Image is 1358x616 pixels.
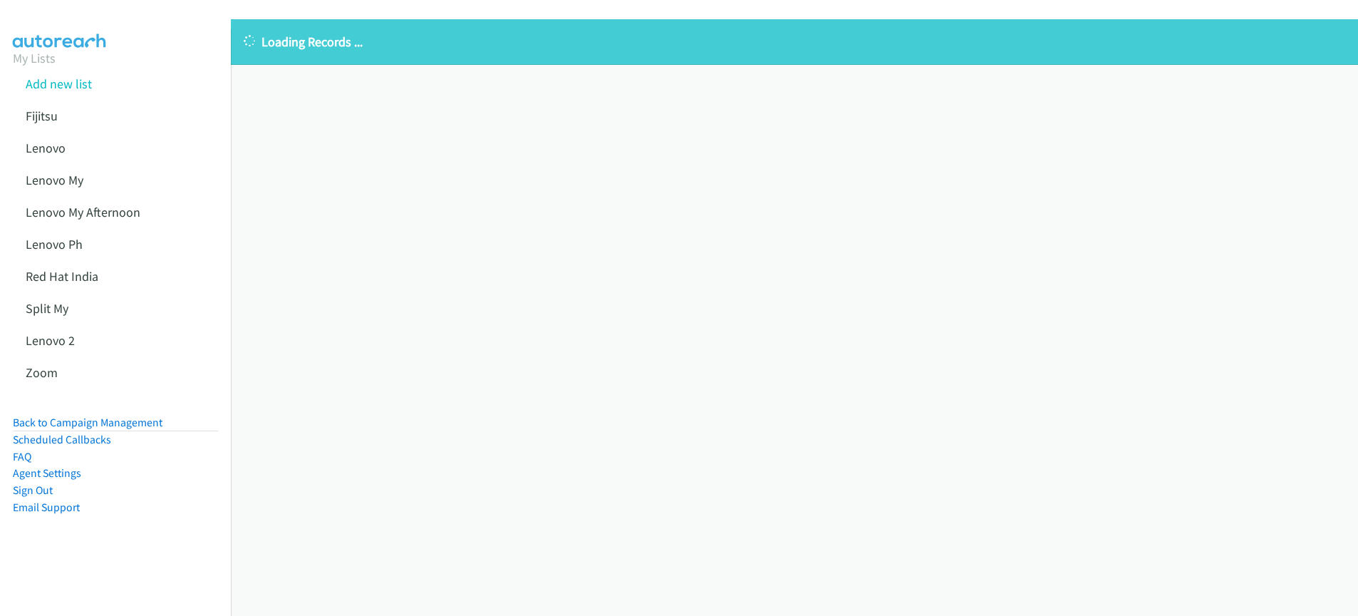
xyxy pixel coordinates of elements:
[13,50,56,66] a: My Lists
[13,433,111,446] a: Scheduled Callbacks
[26,172,83,188] a: Lenovo My
[26,140,66,156] a: Lenovo
[26,300,68,317] a: Split My
[13,450,31,463] a: FAQ
[13,483,53,497] a: Sign Out
[26,268,98,284] a: Red Hat India
[26,204,140,220] a: Lenovo My Afternoon
[244,32,1345,51] p: Loading Records ...
[26,108,58,124] a: Fijitsu
[13,466,81,480] a: Agent Settings
[13,500,80,514] a: Email Support
[26,332,75,349] a: Lenovo 2
[13,416,162,429] a: Back to Campaign Management
[26,364,58,381] a: Zoom
[26,76,92,92] a: Add new list
[26,236,83,252] a: Lenovo Ph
